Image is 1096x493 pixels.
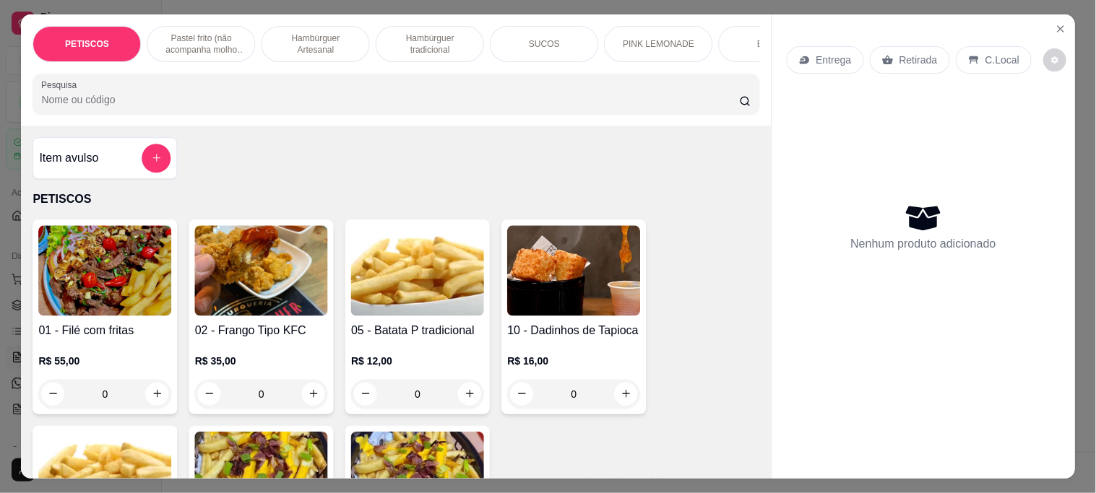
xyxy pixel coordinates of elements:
[510,383,533,406] button: decrease-product-quantity
[38,225,171,315] img: product-image
[39,149,98,167] h4: Item avulso
[41,92,739,107] input: Pesquisa
[351,354,484,368] p: R$ 12,00
[274,32,358,56] p: Hambúrguer Artesanal
[38,322,171,339] h4: 01 - Filé com fritas
[65,38,109,50] p: PETISCOS
[195,225,328,315] img: product-image
[1043,48,1066,71] button: decrease-product-quantity
[507,322,640,339] h4: 10 - Dadinhos de Tapioca
[354,383,377,406] button: decrease-product-quantity
[816,53,851,67] p: Entrega
[850,235,996,253] p: Nenhum produto adicionado
[757,38,788,50] p: Bebidas
[529,38,560,50] p: SUCOS
[614,383,637,406] button: increase-product-quantity
[985,53,1020,67] p: C.Local
[41,79,82,91] label: Pesquisa
[351,322,484,339] h4: 05 - Batata P tradicional
[351,225,484,315] img: product-image
[507,354,640,368] p: R$ 16,00
[507,225,640,315] img: product-image
[142,144,171,173] button: add-separate-item
[1049,17,1072,40] button: Close
[33,191,759,208] p: PETISCOS
[159,32,243,56] p: Pastel frito (não acompanha molho artesanal)
[899,53,938,67] p: Retirada
[623,38,694,50] p: PINK LEMONADE
[458,383,481,406] button: increase-product-quantity
[388,32,472,56] p: Hambúrguer tradicional
[195,354,328,368] p: R$ 35,00
[195,322,328,339] h4: 02 - Frango Tipo KFC
[38,354,171,368] p: R$ 55,00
